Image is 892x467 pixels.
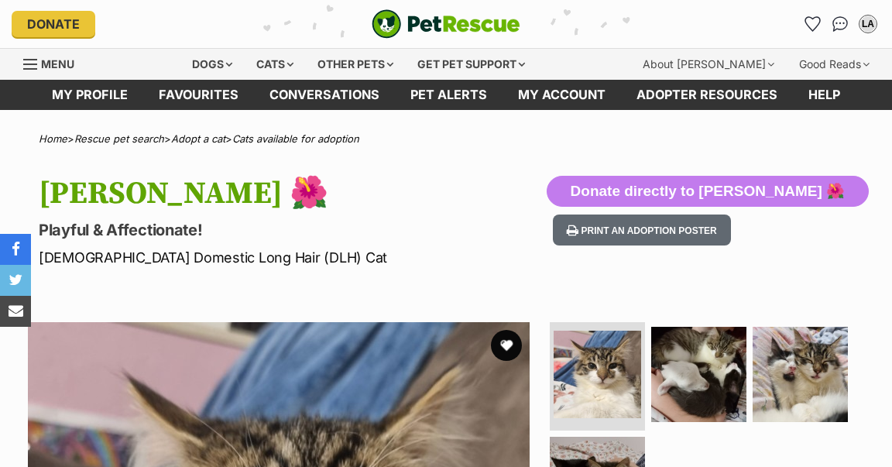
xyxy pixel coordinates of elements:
a: Pet alerts [395,80,503,110]
a: Adopter resources [621,80,793,110]
img: Photo of Louella 🌺 [753,327,848,422]
a: Menu [23,49,85,77]
a: Favourites [800,12,825,36]
p: [DEMOGRAPHIC_DATA] Domestic Long Hair (DLH) Cat [39,247,546,268]
div: Get pet support [407,49,536,80]
button: Donate directly to [PERSON_NAME] 🌺 [547,176,869,207]
div: LA [860,16,876,32]
a: Cats available for adoption [232,132,359,145]
a: Rescue pet search [74,132,164,145]
a: Donate [12,11,95,37]
a: PetRescue [372,9,520,39]
a: Favourites [143,80,254,110]
div: About [PERSON_NAME] [632,49,785,80]
a: My account [503,80,621,110]
button: Print an adoption poster [553,215,731,246]
div: Good Reads [788,49,880,80]
button: My account [856,12,880,36]
button: favourite [491,330,522,361]
a: Adopt a cat [171,132,225,145]
ul: Account quick links [800,12,880,36]
div: Cats [245,49,304,80]
span: Menu [41,57,74,70]
p: Playful & Affectionate! [39,219,546,241]
div: Dogs [181,49,243,80]
img: chat-41dd97257d64d25036548639549fe6c8038ab92f7586957e7f3b1b290dea8141.svg [832,16,849,32]
a: Home [39,132,67,145]
a: conversations [254,80,395,110]
a: Help [793,80,856,110]
img: Photo of Louella 🌺 [651,327,746,422]
div: Other pets [307,49,404,80]
img: Photo of Louella 🌺 [554,331,641,418]
a: Conversations [828,12,853,36]
h1: [PERSON_NAME] 🌺 [39,176,546,211]
a: My profile [36,80,143,110]
img: logo-cat-932fe2b9b8326f06289b0f2fb663e598f794de774fb13d1741a6617ecf9a85b4.svg [372,9,520,39]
